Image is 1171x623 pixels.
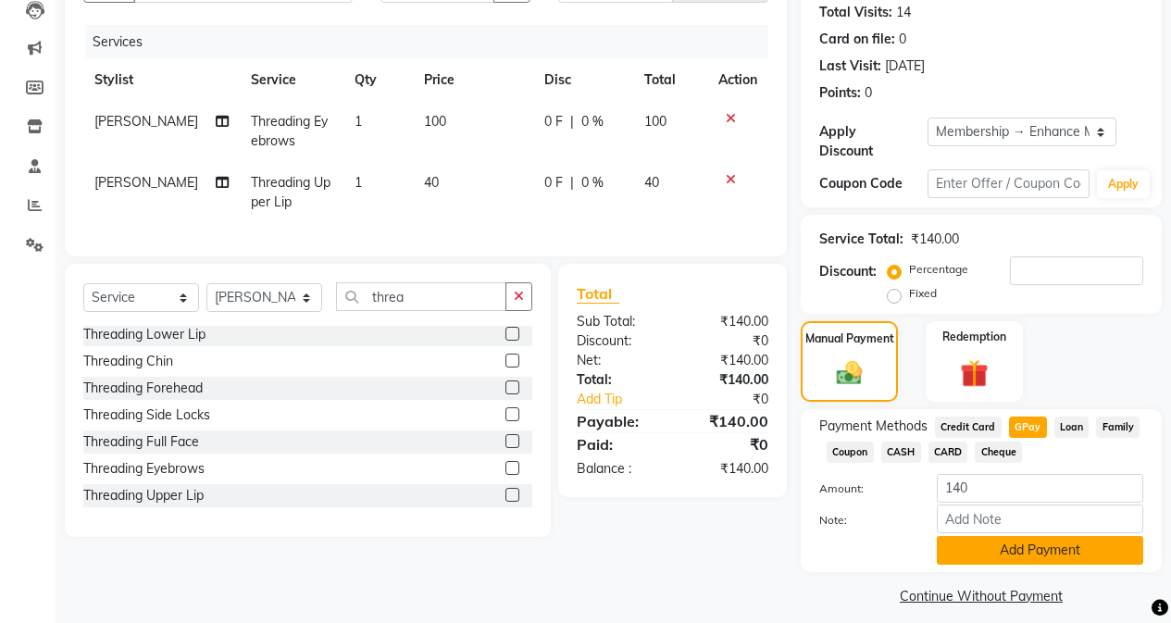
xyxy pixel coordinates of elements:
[672,370,782,390] div: ₹140.00
[672,459,782,479] div: ₹140.00
[581,173,604,193] span: 0 %
[928,442,968,463] span: CARD
[819,230,903,249] div: Service Total:
[828,358,871,388] img: _cash.svg
[827,442,874,463] span: Coupon
[819,122,928,161] div: Apply Discount
[355,174,362,191] span: 1
[911,230,959,249] div: ₹140.00
[707,59,768,101] th: Action
[805,480,923,497] label: Amount:
[819,174,928,193] div: Coupon Code
[1009,417,1047,438] span: GPay
[819,3,892,22] div: Total Visits:
[563,331,673,351] div: Discount:
[94,174,198,191] span: [PERSON_NAME]
[563,410,673,432] div: Payable:
[819,30,895,49] div: Card on file:
[644,113,666,130] span: 100
[1097,170,1150,198] button: Apply
[805,512,923,529] label: Note:
[896,3,911,22] div: 14
[544,112,563,131] span: 0 F
[672,331,782,351] div: ₹0
[952,356,997,391] img: _gift.svg
[581,112,604,131] span: 0 %
[937,536,1143,565] button: Add Payment
[865,83,872,103] div: 0
[563,459,673,479] div: Balance :
[85,25,782,59] div: Services
[83,459,205,479] div: Threading Eyebrows
[975,442,1022,463] span: Cheque
[819,56,881,76] div: Last Visit:
[804,587,1158,606] a: Continue Without Payment
[83,379,203,398] div: Threading Forehead
[336,282,506,311] input: Search or Scan
[885,56,925,76] div: [DATE]
[563,312,673,331] div: Sub Total:
[563,370,673,390] div: Total:
[819,83,861,103] div: Points:
[909,261,968,278] label: Percentage
[94,113,198,130] span: [PERSON_NAME]
[633,59,707,101] th: Total
[83,405,210,425] div: Threading Side Locks
[672,312,782,331] div: ₹140.00
[424,174,439,191] span: 40
[570,173,574,193] span: |
[563,351,673,370] div: Net:
[251,113,328,149] span: Threading Eyebrows
[355,113,362,130] span: 1
[424,113,446,130] span: 100
[899,30,906,49] div: 0
[570,112,574,131] span: |
[240,59,343,101] th: Service
[644,174,659,191] span: 40
[672,410,782,432] div: ₹140.00
[819,262,877,281] div: Discount:
[819,417,928,436] span: Payment Methods
[83,352,173,371] div: Threading Chin
[935,417,1002,438] span: Credit Card
[672,433,782,455] div: ₹0
[83,432,199,452] div: Threading Full Face
[413,59,533,101] th: Price
[577,284,619,304] span: Total
[563,433,673,455] div: Paid:
[563,390,691,409] a: Add Tip
[83,325,206,344] div: Threading Lower Lip
[83,486,204,505] div: Threading Upper Lip
[1054,417,1090,438] span: Loan
[83,59,240,101] th: Stylist
[928,169,1090,198] input: Enter Offer / Coupon Code
[937,505,1143,533] input: Add Note
[672,351,782,370] div: ₹140.00
[881,442,921,463] span: CASH
[1096,417,1140,438] span: Family
[937,474,1143,503] input: Amount
[942,329,1006,345] label: Redemption
[343,59,413,101] th: Qty
[909,285,937,302] label: Fixed
[805,330,894,347] label: Manual Payment
[691,390,782,409] div: ₹0
[251,174,330,210] span: Threading Upper Lip
[544,173,563,193] span: 0 F
[533,59,633,101] th: Disc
